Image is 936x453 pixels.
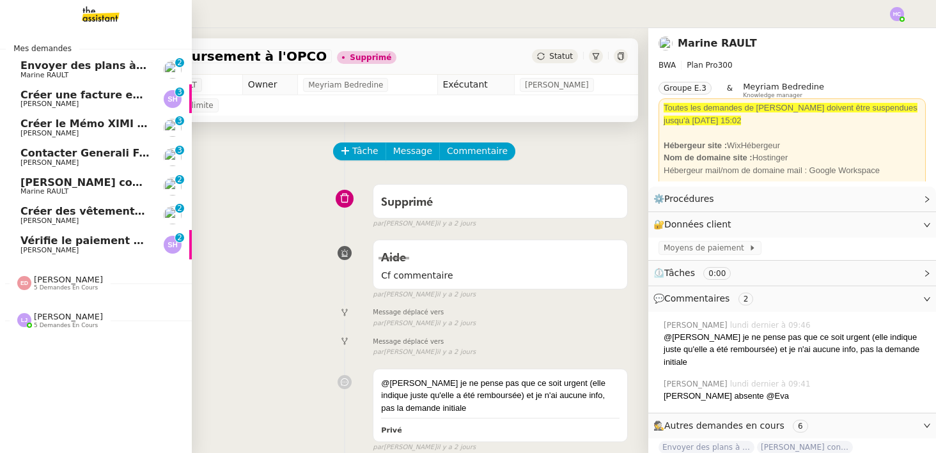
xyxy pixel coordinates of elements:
[373,219,384,229] span: par
[653,217,737,232] span: 🔐
[653,192,720,206] span: ⚙️
[352,144,378,158] span: Tâche
[743,92,802,99] span: Knowledge manager
[664,139,921,152] div: WixHébergeur
[6,42,79,55] span: Mes demandes
[20,187,68,196] span: Marine RAULT
[648,413,936,438] div: 🕵️Autres demandes en cours 6
[20,246,79,254] span: [PERSON_NAME]
[20,176,311,188] span: [PERSON_NAME] contrat d'archi sur site de l'ordre
[437,219,476,229] span: il y a 2 jours
[381,197,433,208] span: Supprimé
[34,284,98,291] span: 5 demandes en cours
[373,219,476,229] small: [PERSON_NAME]
[381,268,620,283] span: Cf commentaire
[350,54,391,61] div: Supprimé
[20,71,68,79] span: Marine RAULT
[177,88,182,99] p: 3
[175,88,184,96] nz-badge-sup: 3
[373,347,384,358] span: par
[20,217,79,225] span: [PERSON_NAME]
[175,233,184,242] nz-badge-sup: 2
[664,268,695,278] span: Tâches
[34,312,103,321] span: [PERSON_NAME]
[175,58,184,67] nz-badge-sup: 2
[664,141,727,150] strong: Hébergeur site :
[664,420,784,431] span: Autres demandes en cours
[17,313,31,327] img: svg
[437,318,476,329] span: il y a 2 jours
[664,331,926,369] div: @[PERSON_NAME] je ne pense pas que ce soit urgent (elle indique juste qu'elle a été remboursée) e...
[381,377,620,415] div: @[PERSON_NAME] je ne pense pas que ce soit urgent (elle indique juste qu'elle a été remboursée) e...
[738,293,754,305] nz-tag: 2
[164,148,182,166] img: users%2Fa6PbEmLwvGXylUqKytRPpDpAx153%2Favatar%2Ffanny.png
[177,204,182,215] p: 2
[66,50,327,63] span: Demander remboursement à l'OPCO
[373,442,384,453] span: par
[175,204,184,213] nz-badge-sup: 2
[20,205,226,217] span: Créer des vêtements de travail VEN
[437,75,515,95] td: Exécutant
[373,318,384,329] span: par
[164,90,182,108] img: svg
[164,119,182,137] img: users%2FIoBAolhPL9cNaVKpLOfSBrcGcwi2%2Favatar%2F50a6465f-3fe2-4509-b080-1d8d3f65d641
[664,293,729,303] span: Commentaires
[164,206,182,224] img: users%2Fvjxz7HYmGaNTSE4yF5W2mFwJXra2%2Favatar%2Ff3aef901-807b-4123-bf55-4aed7c5d6af5
[20,59,235,72] span: Envoyer des plans à [PERSON_NAME]
[664,164,921,177] div: Hébergeur mail/nom de domaine mail : Google Workspace
[177,233,182,245] p: 2
[664,319,730,331] span: [PERSON_NAME]
[17,276,31,290] img: svg
[175,175,184,184] nz-badge-sup: 2
[743,82,824,91] span: Meyriam Bedredine
[20,158,79,167] span: [PERSON_NAME]
[730,378,813,390] span: lundi dernier à 09:41
[659,82,712,95] nz-tag: Groupe E.3
[175,146,184,155] nz-badge-sup: 3
[177,58,182,70] p: 2
[743,82,824,98] app-user-label: Knowledge manager
[20,100,79,108] span: [PERSON_NAME]
[447,144,508,158] span: Commentaire
[730,319,813,331] span: lundi dernier à 09:46
[373,347,476,358] small: [PERSON_NAME]
[648,286,936,311] div: 💬Commentaires 2
[242,75,298,95] td: Owner
[20,147,320,159] span: Contacter Generali France pour demande AU094424
[648,187,936,211] div: ⚙️Procédures
[659,61,676,70] span: BWA
[164,178,182,196] img: users%2Fo4K84Ijfr6OOM0fa5Hz4riIOf4g2%2Favatar%2FChatGPT%20Image%201%20aou%CC%82t%202025%2C%2010_2...
[381,252,406,264] span: Aide
[177,116,182,128] p: 3
[648,261,936,286] div: ⏲️Tâches 0:00
[373,289,476,300] small: [PERSON_NAME]
[659,36,673,50] img: users%2Fo4K84Ijfr6OOM0fa5Hz4riIOf4g2%2Favatar%2FChatGPT%20Image%201%20aou%CC%82t%202025%2C%2010_2...
[793,420,808,433] nz-tag: 6
[549,52,573,61] span: Statut
[308,79,383,91] span: Meyriam Bedredine
[437,347,476,358] span: il y a 2 jours
[34,322,98,329] span: 5 demandes en cours
[373,337,444,348] span: Message déplacé vers
[890,7,904,21] img: svg
[664,242,749,254] span: Moyens de paiement
[34,275,103,284] span: [PERSON_NAME]
[164,61,182,79] img: users%2Fo4K84Ijfr6OOM0fa5Hz4riIOf4g2%2Favatar%2FChatGPT%20Image%201%20aou%CC%82t%202025%2C%2010_2...
[393,144,432,158] span: Message
[373,289,384,300] span: par
[373,318,476,329] small: [PERSON_NAME]
[373,307,444,318] span: Message déplacé vers
[664,151,921,164] div: Hostinger
[687,61,717,70] span: Plan Pro
[678,37,757,49] a: Marine RAULT
[381,426,402,434] b: Privé
[718,61,733,70] span: 300
[175,116,184,125] nz-badge-sup: 3
[20,234,246,247] span: Vérifie le paiement de la facture 24513
[20,129,79,137] span: [PERSON_NAME]
[703,267,731,280] nz-tag: 0:00
[653,293,758,303] span: 💬
[653,420,813,431] span: 🕵️
[727,82,733,98] span: &
[20,89,279,101] span: Créer une facture en anglais immédiatement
